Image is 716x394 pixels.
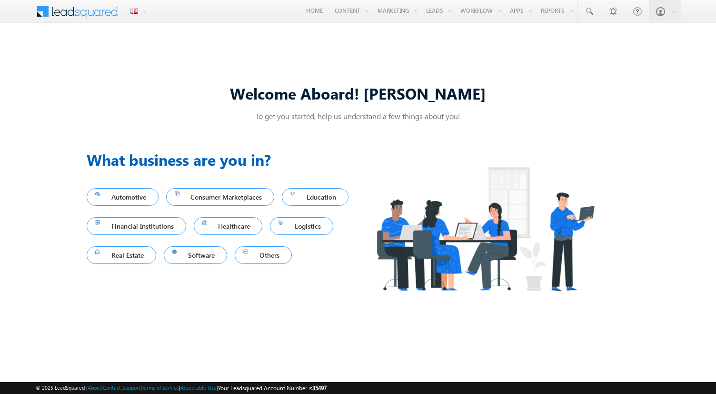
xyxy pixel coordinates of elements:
[95,191,150,203] span: Automotive
[180,384,217,391] a: Acceptable Use
[290,191,340,203] span: Education
[175,191,266,203] span: Consumer Marketplaces
[88,384,101,391] a: About
[142,384,179,391] a: Terms of Service
[95,220,178,232] span: Financial Institutions
[358,148,612,310] img: Industry.png
[312,384,327,392] span: 35497
[172,249,219,262] span: Software
[36,384,327,393] span: © 2025 LeadSquared | | | | |
[278,220,325,232] span: Logistics
[87,83,629,103] div: Welcome Aboard! [PERSON_NAME]
[103,384,140,391] a: Contact Support
[218,384,327,392] span: Your Leadsquared Account Number is
[243,249,283,262] span: Others
[95,249,148,262] span: Real Estate
[87,111,629,121] p: To get you started, help us understand a few things about you!
[87,148,358,171] h3: What business are you in?
[202,220,254,232] span: Healthcare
